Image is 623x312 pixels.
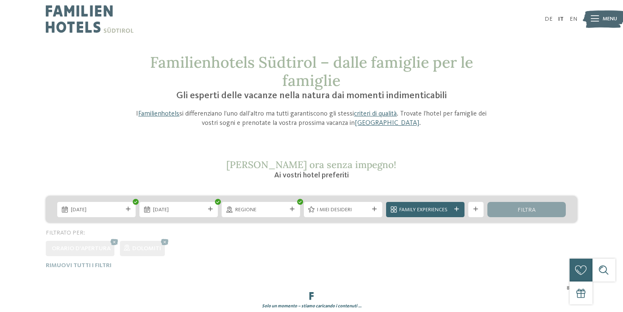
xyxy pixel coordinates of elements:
span: [DATE] [71,206,122,214]
a: criteri di qualità [354,110,397,117]
a: DE [545,16,553,22]
span: [DATE] [153,206,205,214]
span: Family Experiences [399,206,451,214]
span: Menu [603,15,617,23]
div: Solo un momento – stiamo caricando i contenuti … [40,303,583,309]
a: [GEOGRAPHIC_DATA] [355,120,419,127]
a: IT [558,16,564,22]
span: Familienhotels Südtirol – dalle famiglie per le famiglie [150,52,473,90]
span: Gli esperti delle vacanze nella natura dai momenti indimenticabili [176,91,447,100]
a: Familienhotels [138,110,179,117]
span: Regione [235,206,287,214]
a: EN [570,16,577,22]
p: I si differenziano l’uno dall’altro ma tutti garantiscono gli stessi . Trovate l’hotel per famigl... [130,109,493,128]
span: 8 [567,284,570,292]
span: Ai vostri hotel preferiti [274,171,349,179]
span: I miei desideri [317,206,369,214]
span: [PERSON_NAME] ora senza impegno! [226,158,396,171]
